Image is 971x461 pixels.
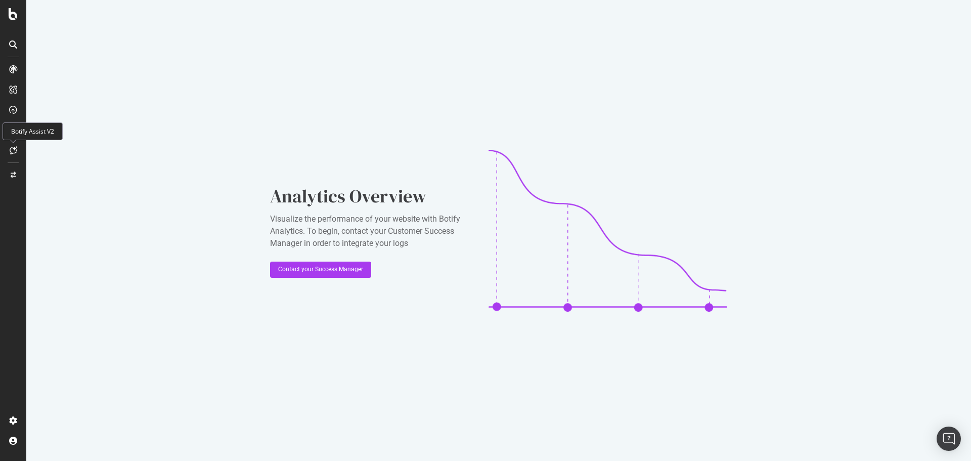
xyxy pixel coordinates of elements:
div: Analytics Overview [270,184,472,209]
div: Visualize the performance of your website with Botify Analytics. To begin, contact your Customer ... [270,213,472,249]
button: Contact your Success Manager [270,262,371,278]
div: Open Intercom Messenger [937,427,961,451]
img: CaL_T18e.png [489,150,727,312]
div: Botify Assist V2 [3,122,63,140]
div: Contact your Success Manager [278,265,363,274]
